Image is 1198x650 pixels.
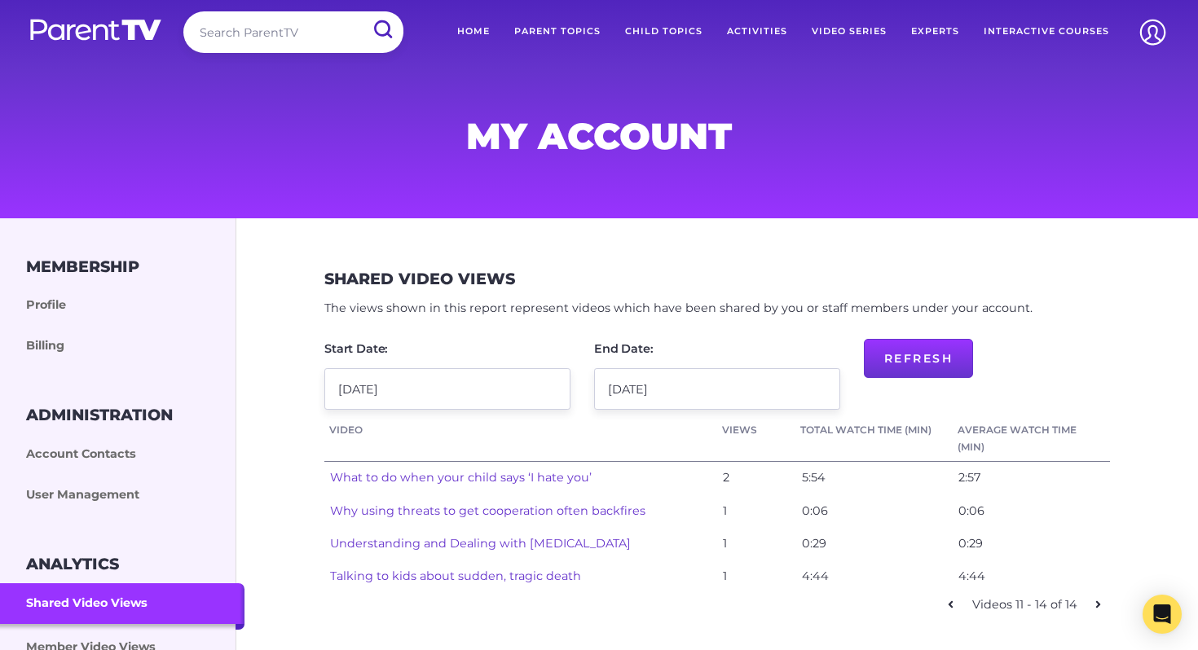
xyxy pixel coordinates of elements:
[445,11,502,52] a: Home
[502,11,613,52] a: Parent Topics
[958,569,985,583] span: 4:44
[723,536,727,551] span: 1
[802,470,826,485] span: 5:54
[26,257,139,276] h3: Membership
[324,270,515,288] h3: Shared Video Views
[29,18,163,42] img: parenttv-logo-white.4c85aaf.svg
[594,343,654,354] label: End Date:
[361,11,403,48] input: Submit
[330,536,631,551] a: Understanding and Dealing with [MEDICAL_DATA]
[1132,11,1174,53] img: Account
[183,11,403,53] input: Search ParentTV
[324,298,1110,319] p: The views shown in this report represent videos which have been shared by you or staff members un...
[330,569,581,583] a: Talking to kids about sudden, tragic death
[329,421,712,439] a: Video
[715,11,799,52] a: Activities
[800,421,948,439] a: Total Watch Time (min)
[723,569,727,583] span: 1
[802,503,828,518] span: 0:06
[802,569,829,583] span: 4:44
[802,536,826,551] span: 0:29
[206,120,992,152] h1: My Account
[899,11,971,52] a: Experts
[723,470,729,485] span: 2
[958,470,980,485] span: 2:57
[723,503,727,518] span: 1
[330,470,592,485] a: What to do when your child says ‘I hate you’
[1143,595,1182,634] div: Open Intercom Messenger
[722,421,791,439] a: Views
[966,595,1083,616] div: Videos 11 - 14 of 14
[864,339,974,378] button: Refresh
[330,503,645,518] a: Why using threats to get cooperation often backfires
[613,11,715,52] a: Child Topics
[958,503,984,518] span: 0:06
[958,421,1105,456] a: Average Watch Time (min)
[958,536,983,551] span: 0:29
[26,555,119,573] h3: Analytics
[971,11,1121,52] a: Interactive Courses
[324,343,388,354] label: Start Date:
[26,406,173,424] h3: Administration
[799,11,899,52] a: Video Series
